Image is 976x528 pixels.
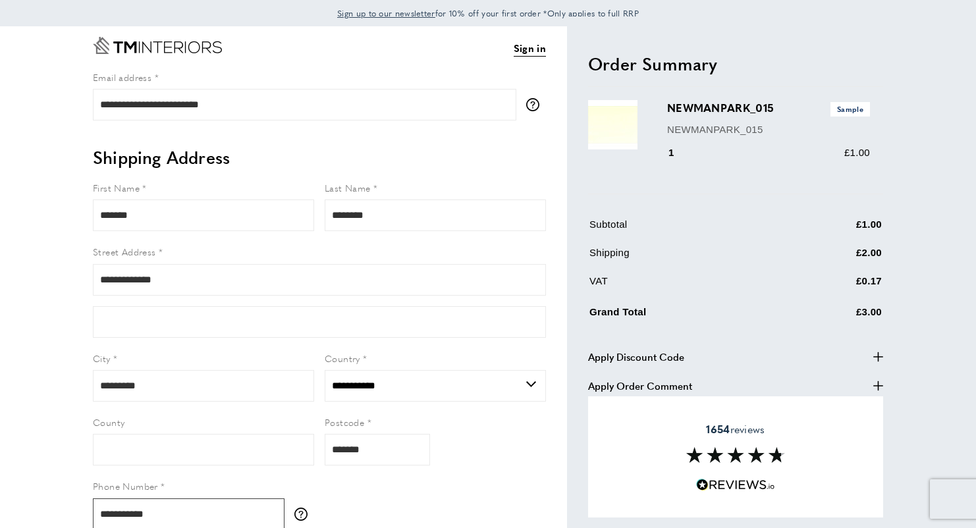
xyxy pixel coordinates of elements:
span: Last Name [325,181,371,194]
span: for 10% off your first order *Only applies to full RRP [337,7,639,19]
span: County [93,415,124,429]
td: VAT [589,273,790,299]
h2: Order Summary [588,52,883,76]
span: Country [325,352,360,365]
span: Sign up to our newsletter [337,7,435,19]
td: Grand Total [589,302,790,330]
button: More information [294,508,314,521]
a: Sign up to our newsletter [337,7,435,20]
img: Reviews section [686,447,785,463]
img: NEWMANPARK_015 [588,100,637,149]
strong: 1654 [706,421,730,436]
div: 1 [667,145,693,161]
span: Email address [93,70,151,84]
td: £3.00 [791,302,882,330]
span: Apply Order Comment [588,378,692,394]
td: £2.00 [791,245,882,271]
h3: NEWMANPARK_015 [667,100,870,116]
button: More information [526,98,546,111]
td: Subtotal [589,217,790,242]
span: Apply Discount Code [588,349,684,365]
a: Sign in [514,40,546,57]
td: Shipping [589,245,790,271]
span: Postcode [325,415,364,429]
span: £1.00 [844,147,870,158]
span: City [93,352,111,365]
img: Reviews.io 5 stars [696,479,775,491]
span: Phone Number [93,479,158,492]
h2: Shipping Address [93,145,546,169]
td: £1.00 [791,217,882,242]
span: First Name [93,181,140,194]
a: Go to Home page [93,37,222,54]
span: Street Address [93,245,156,258]
span: reviews [706,423,765,436]
span: Sample [830,102,870,116]
td: £0.17 [791,273,882,299]
p: NEWMANPARK_015 [667,122,870,138]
